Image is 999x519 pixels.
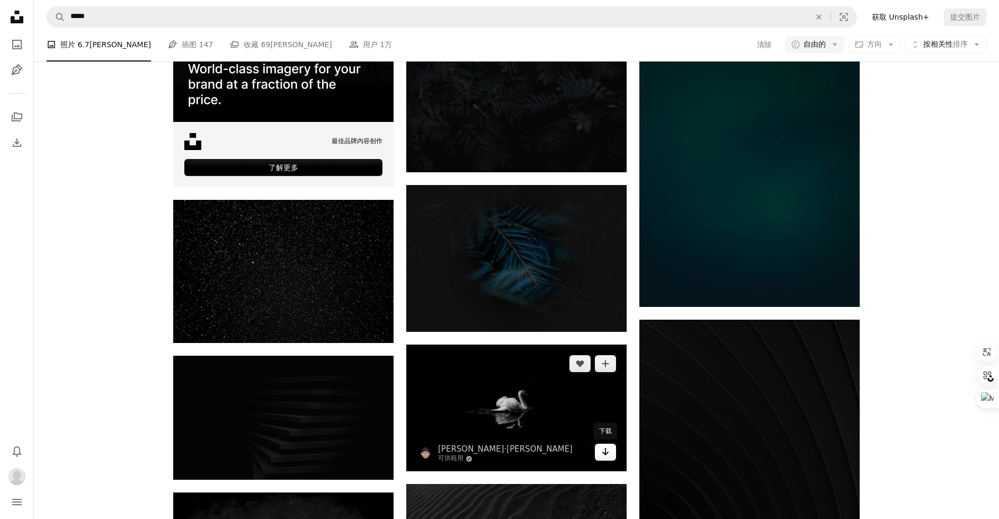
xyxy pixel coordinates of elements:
[756,36,772,53] button: 清除
[417,445,434,462] img: 前往 DAVIDCOHEN 的个人资料
[261,40,332,49] font: 69[PERSON_NAME]
[269,163,298,172] font: 了解更多
[6,132,28,153] a: 下载历史记录
[406,253,627,263] a: 蓝色和绿色的叶子画
[639,155,860,164] a: 黑白抽象插图
[639,13,860,307] img: 黑白抽象插图
[363,40,378,49] font: 用户
[757,40,772,49] font: 清除
[406,345,627,471] img: 低光摄影中的疣鼻天鹅
[332,137,382,145] font: 最佳品牌内容创作
[380,40,392,49] font: 1万
[184,133,201,150] img: file-1631678316303-ed18b8b5cb9cimage
[6,6,28,30] a: 首页 — Unsplash
[6,34,28,55] a: 照片
[406,25,627,172] img: 灰色的叶子
[785,36,844,53] button: 自由的
[807,7,831,27] button: 清除
[438,444,573,454] a: [PERSON_NAME]·[PERSON_NAME]
[173,200,394,343] img: 星空摄影
[953,40,968,48] font: 排序
[872,13,929,21] font: 获取 Unsplash+
[6,466,28,487] button: 轮廓
[173,412,394,422] a: 一张黑暗房间的黑白照片
[438,454,463,462] font: 可供租用
[230,28,332,61] a: 收藏 69[PERSON_NAME]
[438,454,573,463] a: 可供租用
[569,355,591,372] button: 喜欢
[905,36,986,53] button: 按相关性排序
[849,36,900,53] button: 方向
[47,7,65,27] button: 搜索 Unsplash
[244,40,258,49] font: 收藏
[595,355,616,372] button: 添加到收藏夹
[199,40,213,49] font: 147
[923,40,953,48] font: 按相关性
[8,468,25,485] img: 用户头像就开始开始
[349,28,392,61] a: 用户 1万
[950,13,980,21] font: 提交图片
[406,403,627,412] a: 低光摄影中的疣鼻天鹅
[867,40,882,48] font: 方向
[595,444,616,461] a: 下载
[173,356,394,480] img: 一张黑暗房间的黑白照片
[438,444,573,454] font: [PERSON_NAME]·[PERSON_NAME]
[182,40,197,49] font: 插图
[47,6,857,28] form: 在全站范围内查找视觉效果
[406,185,627,332] img: 蓝色和绿色的叶子画
[168,28,213,61] a: 插图 147
[6,491,28,513] button: 菜单
[866,8,935,25] a: 获取 Unsplash+
[831,7,857,27] button: Visual search
[599,427,612,435] font: 下载
[173,266,394,276] a: 星空摄影
[804,40,826,48] font: 自由的
[6,107,28,128] a: 收藏
[406,94,627,103] a: 灰色的叶子
[6,59,28,81] a: 插图
[944,8,986,25] button: 提交图片
[6,441,28,462] button: 通知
